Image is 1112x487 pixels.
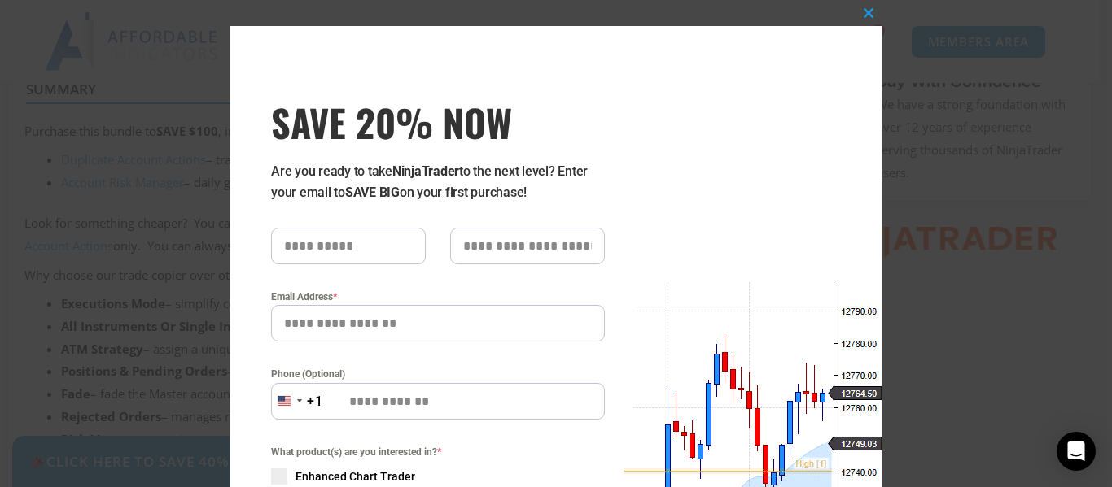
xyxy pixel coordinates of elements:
[271,161,605,203] p: Are you ready to take to the next level? Enter your email to on your first purchase!
[392,163,459,179] strong: NinjaTrader
[296,468,415,485] span: Enhanced Chart Trader
[271,444,605,460] span: What product(s) are you interested in?
[307,391,323,412] div: +1
[271,289,605,305] label: Email Address
[271,366,605,382] label: Phone (Optional)
[345,185,400,200] strong: SAVE BIG
[271,99,605,145] span: SAVE 20% NOW
[1057,432,1096,471] div: Open Intercom Messenger
[271,383,323,420] button: Selected country
[271,468,605,485] label: Enhanced Chart Trader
